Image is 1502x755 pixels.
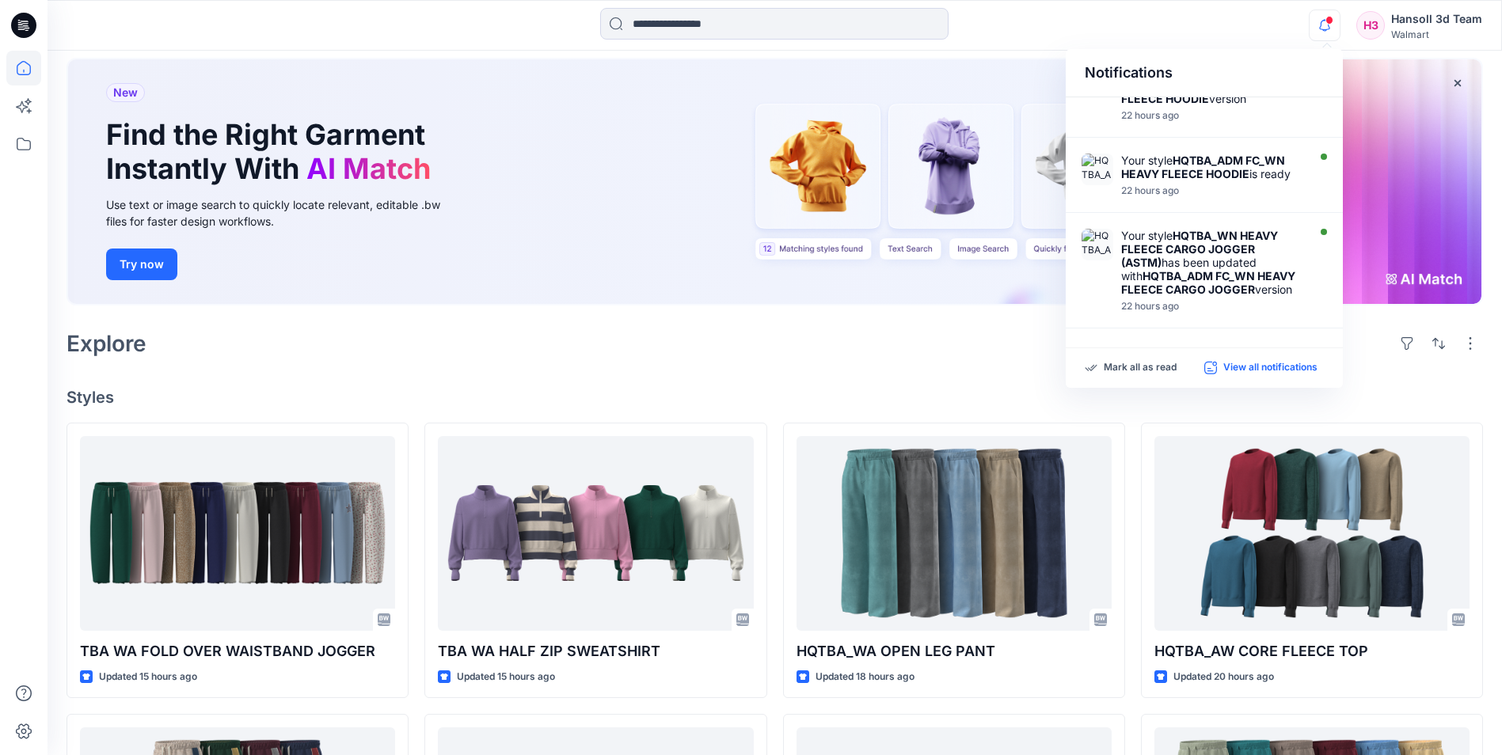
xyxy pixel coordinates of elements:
p: Updated 18 hours ago [816,669,915,685]
p: HQTBA_AW CORE FLEECE TOP [1154,640,1470,662]
h1: Find the Right Garment Instantly With [106,118,439,186]
div: Your style has been updated with version [1121,229,1303,296]
a: TBA WA FOLD OVER WAISTBAND JOGGER [80,436,395,630]
h4: Styles [67,388,1483,407]
p: Mark all as read [1104,361,1177,375]
strong: HQTBA_ADM FC_WN HEAVY FLEECE CARGO JOGGER [1121,269,1295,296]
a: HQTBA_AW CORE FLEECE TOP [1154,436,1470,630]
span: AI Match [306,151,431,186]
button: Try now [106,249,177,280]
div: Notifications [1066,49,1343,97]
p: Updated 20 hours ago [1173,669,1274,685]
a: HQTBA_WA OPEN LEG PANT [797,436,1112,630]
strong: HQTBA_WN HEAVY FLEECE CARGO JOGGER (ASTM) [1121,229,1278,269]
div: Hansoll 3d Team [1391,9,1482,28]
p: TBA WA HALF ZIP SWEATSHIRT [438,640,753,662]
div: Monday, September 29, 2025 00:56 [1121,185,1303,196]
span: New [113,83,138,102]
p: View all notifications [1223,361,1318,375]
div: Monday, September 29, 2025 00:56 [1121,301,1303,312]
strong: HQTBA_ADM FC_WN HEAVY FLEECE HOODIE [1121,154,1285,180]
p: Updated 15 hours ago [457,669,555,685]
p: TBA WA FOLD OVER WAISTBAND JOGGER [80,640,395,662]
div: Your style is ready [1121,154,1303,180]
img: HQTBA_ADM FC_WN HEAVY FLEECE CARGO JOGGER [1082,229,1113,260]
a: TBA WA HALF ZIP SWEATSHIRT [438,436,753,630]
div: Monday, September 29, 2025 01:25 [1121,110,1303,121]
p: Updated 15 hours ago [99,669,197,685]
div: Use text or image search to quickly locate relevant, editable .bw files for faster design workflows. [106,196,462,230]
p: HQTBA_WA OPEN LEG PANT [797,640,1112,662]
img: HQTBA_ADM FC_WN HEAVY FLEECE HOODIE [1082,154,1113,185]
div: Walmart [1391,28,1482,40]
div: H3 [1356,11,1385,40]
h2: Explore [67,331,146,356]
